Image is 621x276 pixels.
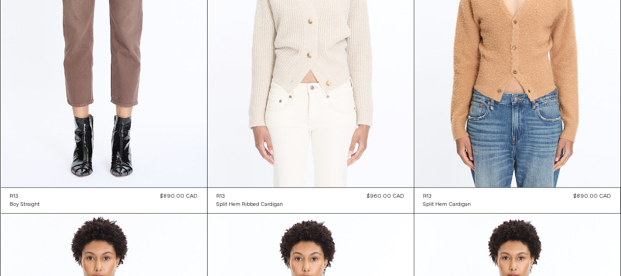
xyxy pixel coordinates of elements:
[217,200,283,209] a: Split Hem Ribbed Cardigan
[423,200,471,209] a: Split Hem Cardigan
[10,193,19,200] div: R13
[161,192,198,200] div: $890.00 CAD
[367,192,405,200] div: $960.00 CAD
[217,193,225,200] div: R13
[423,193,432,200] div: R13
[10,200,40,209] a: Boy Straight
[10,192,40,200] a: R13
[217,192,283,200] a: R13
[574,192,611,200] div: $890.00 CAD
[423,192,471,200] a: R13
